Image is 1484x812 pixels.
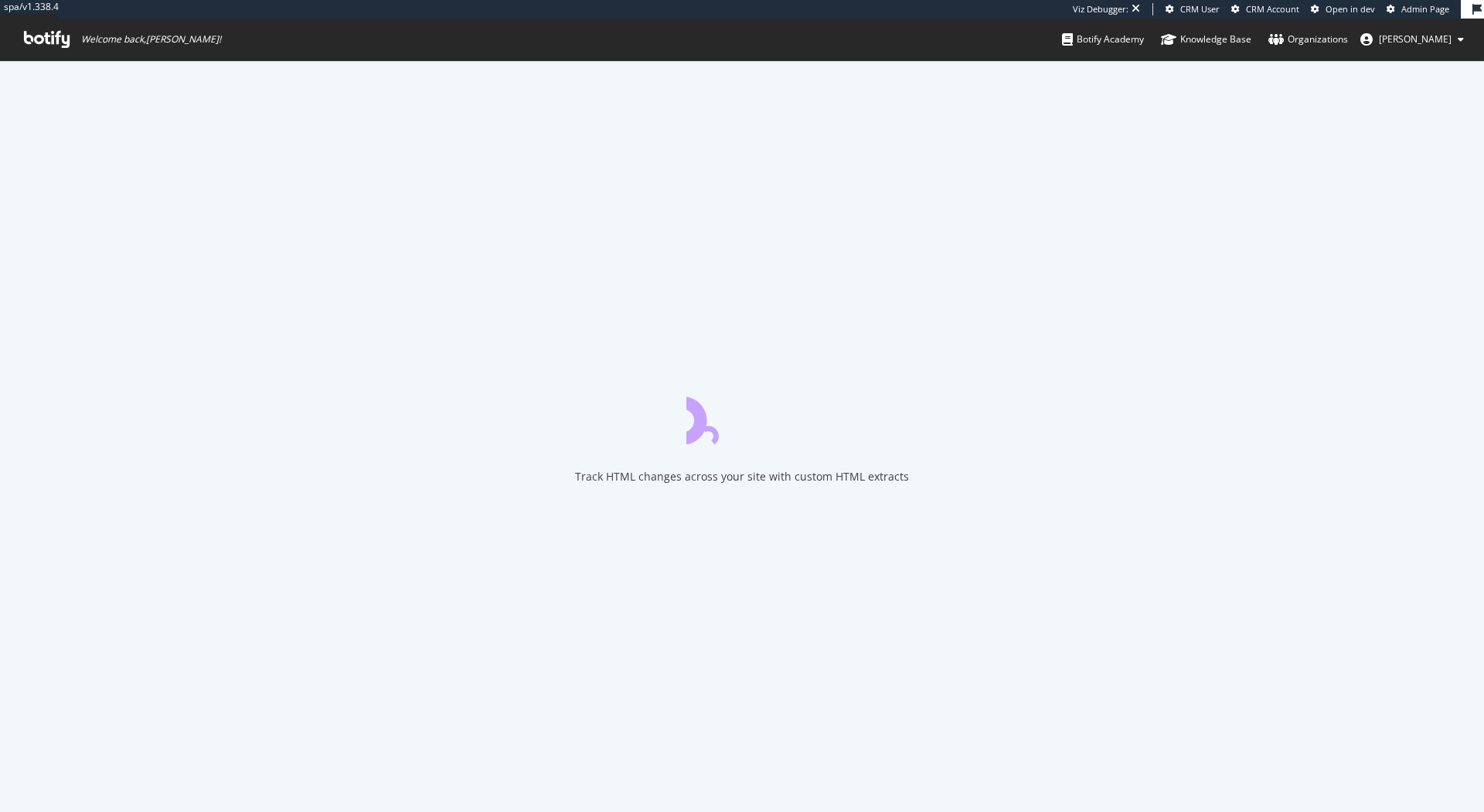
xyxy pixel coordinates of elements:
[1268,32,1348,47] div: Organizations
[1268,19,1348,60] a: Organizations
[1246,3,1299,15] span: CRM Account
[1073,3,1128,15] div: Viz Debugger:
[1180,3,1220,15] span: CRM User
[1062,19,1144,60] a: Botify Academy
[1348,27,1476,52] button: [PERSON_NAME]
[1401,3,1449,15] span: Admin Page
[575,469,909,484] div: Track HTML changes across your site with custom HTML extracts
[1161,19,1251,60] a: Knowledge Base
[1161,32,1251,47] div: Knowledge Base
[1311,3,1375,15] a: Open in dev
[1387,3,1449,15] a: Admin Page
[1379,32,1452,46] span: adrianna
[1166,3,1220,15] a: CRM User
[1326,3,1375,15] span: Open in dev
[686,389,798,444] div: animation
[81,33,221,46] span: Welcome back, [PERSON_NAME] !
[1231,3,1299,15] a: CRM Account
[1062,32,1144,47] div: Botify Academy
